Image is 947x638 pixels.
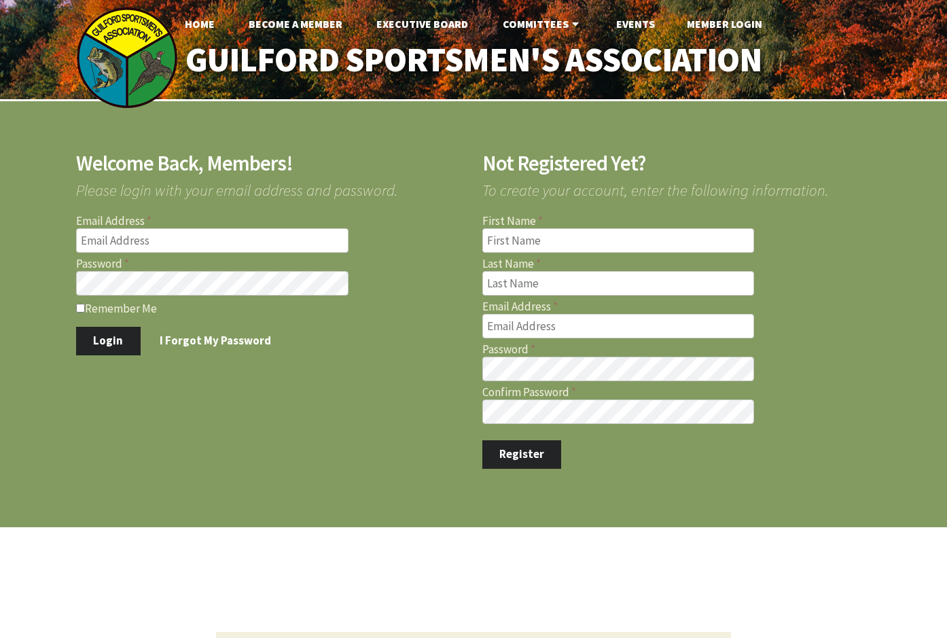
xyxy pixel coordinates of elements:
a: Become A Member [238,10,353,37]
input: Remember Me [76,304,85,313]
a: Executive Board [365,10,479,37]
input: Email Address [76,228,349,253]
input: Last Name [482,271,755,296]
label: Remember Me [76,301,465,315]
a: Committees [492,10,593,37]
input: First Name [482,228,755,253]
label: First Name [482,215,872,227]
label: Confirm Password [482,387,872,398]
label: Last Name [482,258,872,270]
a: Guilford Sportsmen's Association [157,31,791,89]
button: Register [482,440,562,469]
button: Login [76,327,141,355]
h2: Not Registered Yet? [482,153,872,174]
input: Email Address [482,314,755,338]
a: I Forgot My Password [143,327,289,355]
a: Member Login [676,10,773,37]
span: Please login with your email address and password. [76,174,465,198]
label: Email Address [482,301,872,313]
label: Email Address [76,215,465,227]
h2: Welcome Back, Members! [76,153,465,174]
a: Events [605,10,666,37]
img: logo_sm.png [76,7,178,109]
a: Home [174,10,226,37]
span: To create your account, enter the following information. [482,174,872,198]
label: Password [482,344,872,355]
label: Password [76,258,465,270]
